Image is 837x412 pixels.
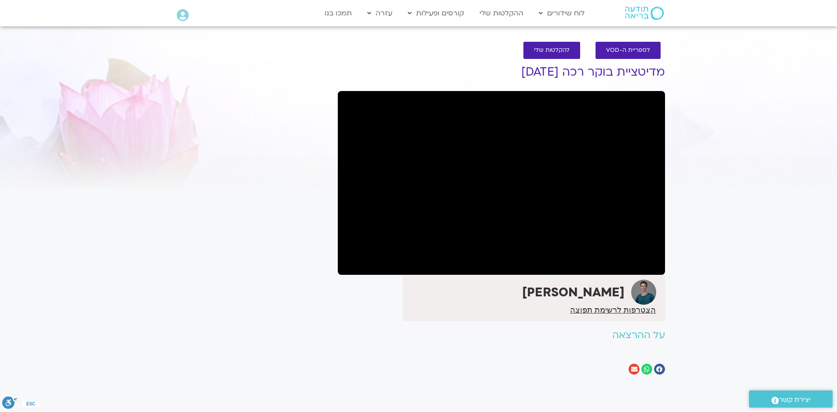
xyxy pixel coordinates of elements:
a: הצטרפות לרשימת תפוצה [570,306,656,314]
div: שיתוף ב facebook [654,364,665,375]
a: ההקלטות שלי [475,5,528,22]
a: להקלטות שלי [523,42,580,59]
a: עזרה [363,5,397,22]
img: אורי דאובר [631,280,656,305]
h1: מדיטציית בוקר רכה [DATE] [338,66,665,79]
a: תמכו בנו [320,5,356,22]
iframe: מרחב תרגול מדיטציה בבוקר עם אורי דאובר - 9.9.25 [338,91,665,275]
a: לספריית ה-VOD [596,42,661,59]
a: קורסים ופעילות [403,5,468,22]
a: יצירת קשר [749,390,833,408]
div: שיתוף ב email [629,364,640,375]
h2: על ההרצאה [338,330,665,341]
img: תודעה בריאה [625,7,664,20]
span: יצירת קשר [779,394,811,406]
span: לספריית ה-VOD [606,47,650,54]
span: להקלטות שלי [534,47,570,54]
strong: [PERSON_NAME] [522,284,625,301]
div: שיתוף ב whatsapp [641,364,652,375]
a: לוח שידורים [534,5,589,22]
